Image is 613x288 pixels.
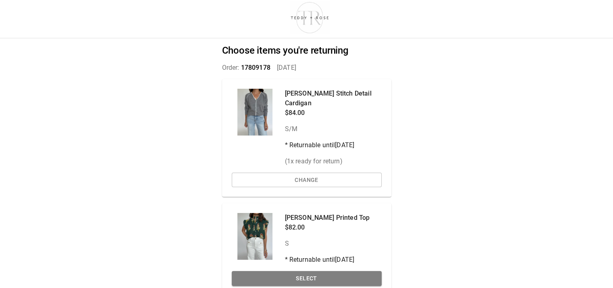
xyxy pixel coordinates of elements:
p: S [285,239,370,248]
p: * Returnable until [DATE] [285,255,370,265]
h2: Choose items you're returning [222,45,391,56]
p: ( 1 x ready for return) [285,157,382,166]
p: $82.00 [285,223,370,232]
p: * Returnable until [DATE] [285,140,382,150]
span: 17809178 [241,64,270,71]
button: Change [232,173,382,188]
p: Order: [DATE] [222,63,391,73]
p: [PERSON_NAME] Stitch Detail Cardigan [285,89,382,108]
p: $84.00 [285,108,382,118]
p: [PERSON_NAME] Printed Top [285,213,370,223]
button: Select [232,271,382,286]
p: S/M [285,124,382,134]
